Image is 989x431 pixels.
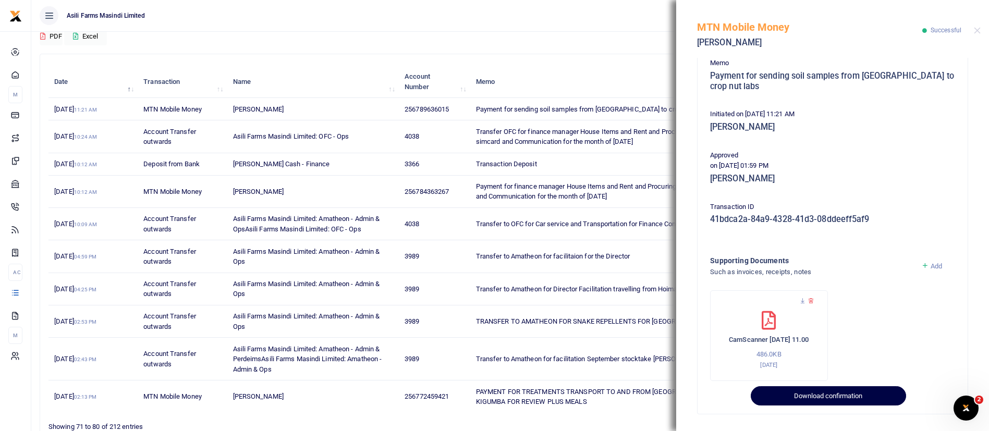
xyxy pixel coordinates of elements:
small: 02:53 PM [74,319,97,325]
iframe: Intercom live chat [954,396,979,421]
small: 04:25 PM [74,287,97,292]
button: Close [974,27,981,34]
span: Asili Farms Masindi Limited [63,11,149,20]
span: MTN Mobile Money [143,105,202,113]
span: Account Transfer outwards [143,280,196,298]
span: 256772459421 [405,392,449,400]
span: 3366 [405,160,419,168]
a: Add [921,262,943,270]
span: Account Transfer outwards [143,350,196,368]
small: 10:12 AM [74,162,97,167]
span: Asili Farms Masindi Limited: Amatheon - Admin & Ops [233,280,380,298]
span: [PERSON_NAME] [233,188,284,195]
div: CamScanner 10-03-2025 11.00 [710,290,828,381]
span: Add [931,262,942,270]
th: Name: activate to sort column ascending [227,66,399,98]
span: MTN Mobile Money [143,392,202,400]
h5: 41bdca2a-84a9-4328-41d3-08ddeeff5af9 [710,214,955,225]
span: Payment for sending soil samples from [GEOGRAPHIC_DATA] to crop nut labs [476,105,707,113]
li: M [8,86,22,103]
span: Asili Farms Masindi Limited: Amatheon - Admin & Ops [233,248,380,266]
li: M [8,327,22,344]
span: Transfer to Amatheon for facilitation September stocktake [PERSON_NAME] [476,355,704,363]
span: 2 [975,396,983,404]
span: Account Transfer outwards [143,215,196,233]
h6: CamScanner [DATE] 11.00 [721,336,817,344]
p: Memo [710,58,955,69]
p: Initiated on [DATE] 11:21 AM [710,109,955,120]
span: Account Transfer outwards [143,248,196,266]
span: [DATE] [54,160,97,168]
h5: [PERSON_NAME] [697,38,922,48]
span: [DATE] [54,285,96,293]
span: Asili Farms Masindi Limited: OFC - Ops [233,132,349,140]
span: 3989 [405,317,419,325]
small: 10:12 AM [74,189,97,195]
span: Account Transfer outwards [143,312,196,330]
span: 256789636015 [405,105,449,113]
span: Asili Farms Masindi Limited: Amatheon - Admin & Ops [233,312,380,330]
h4: Supporting Documents [710,255,913,266]
small: 10:09 AM [74,221,97,227]
h5: [PERSON_NAME] [710,122,955,132]
span: Deposit from Bank [143,160,200,168]
span: MTN Mobile Money [143,188,202,195]
p: Approved [710,150,955,161]
span: [DATE] [54,392,96,400]
span: Payment for finance manager House Items and Rent and Procuring Ugandan simcard and Communication ... [476,182,730,201]
small: 11:21 AM [74,107,97,113]
th: Memo: activate to sort column ascending [470,66,737,98]
span: Transfer OFC for finance manager House Items and Rent and Procuring Ugandan simcard and Communica... [476,128,718,146]
span: 3989 [405,252,419,260]
button: Download confirmation [751,386,906,406]
span: Account Transfer outwards [143,128,196,146]
small: 02:13 PM [74,394,97,400]
span: 4038 [405,220,419,228]
span: TRANSFER TO AMATHEON FOR SNAKE REPELLENTS FOR [GEOGRAPHIC_DATA] [476,317,716,325]
p: Transaction ID [710,202,955,213]
span: 4038 [405,132,419,140]
span: Transfer to Amatheon for Director Facilitation travelling from Hoima top Amatheon [476,285,721,293]
span: [PERSON_NAME] [233,392,284,400]
h4: Such as invoices, receipts, notes [710,266,913,278]
span: 3989 [405,285,419,293]
span: Asili Farms Masindi Limited: Amatheon - Admin & PerdeimsAsili Farms Masindi Limited: Amatheon - A... [233,345,382,373]
a: logo-small logo-large logo-large [9,11,22,19]
span: 256784363267 [405,188,449,195]
small: 10:24 AM [74,134,97,140]
img: logo-small [9,10,22,22]
span: Transaction Deposit [476,160,537,168]
th: Transaction: activate to sort column ascending [138,66,227,98]
small: [DATE] [760,361,777,368]
small: 04:59 PM [74,254,97,260]
span: [DATE] [54,132,97,140]
span: 3989 [405,355,419,363]
h5: Payment for sending soil samples from [GEOGRAPHIC_DATA] to crop nut labs [710,71,955,91]
th: Date: activate to sort column descending [48,66,138,98]
h5: [PERSON_NAME] [710,174,955,184]
span: [PERSON_NAME] [233,105,284,113]
button: PDF [40,28,63,45]
span: [DATE] [54,188,97,195]
span: [DATE] [54,355,96,363]
p: on [DATE] 01:59 PM [710,161,955,171]
p: 486.0KB [721,349,817,360]
span: Transfer to OFC for Car service and Transportation for Finance Controller [476,220,693,228]
li: Ac [8,264,22,281]
span: PAYMENT FOR TREATMENTS TRANSPORT TO AND FROM [GEOGRAPHIC_DATA] TO KIGUMBA FOR REVIEW PLUS MEALS [476,388,728,406]
button: Excel [64,28,107,45]
span: [DATE] [54,317,96,325]
small: 02:43 PM [74,356,97,362]
span: Successful [931,27,961,34]
span: [DATE] [54,220,97,228]
h5: MTN Mobile Money [697,21,922,33]
span: Transfer to Amatheon for facilitaion for the Director [476,252,630,260]
span: [PERSON_NAME] Cash - Finance [233,160,330,168]
th: Account Number: activate to sort column ascending [399,66,470,98]
span: [DATE] [54,105,97,113]
span: Asili Farms Masindi Limited: Amatheon - Admin & OpsAsili Farms Masindi Limited: OFC - Ops [233,215,380,233]
span: [DATE] [54,252,96,260]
